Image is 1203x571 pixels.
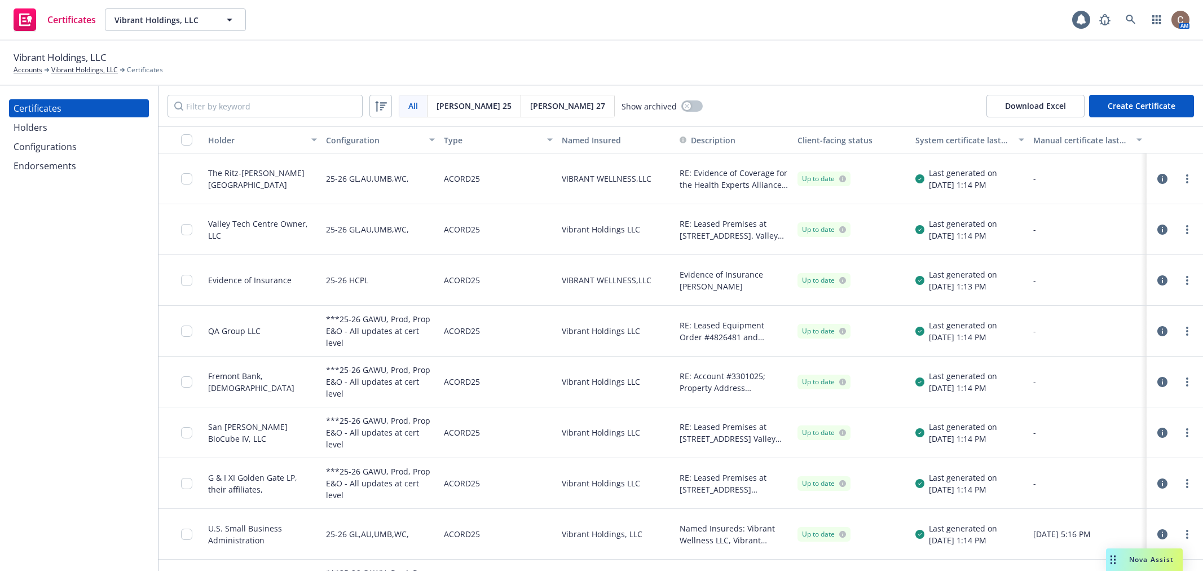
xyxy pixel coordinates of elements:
div: - [1033,477,1142,489]
input: Toggle Row Selected [181,427,192,438]
div: [DATE] 1:14 PM [929,179,997,191]
a: Configurations [9,138,149,156]
span: All [408,100,418,112]
button: Holder [204,126,321,153]
div: - [1033,173,1142,185]
div: ACORD25 [444,262,480,298]
div: [DATE] 1:14 PM [929,534,997,546]
button: Type [439,126,557,153]
div: [DATE] 1:13 PM [929,280,997,292]
div: Last generated on [929,319,997,331]
div: Up to date [802,529,846,539]
button: RE: Leased Premises at [STREET_ADDRESS] Valley Tech Centre Owner, LLC; San [PERSON_NAME] Bio Cube... [680,421,788,445]
button: RE: Account #3301025; Property Address [STREET_ADDRESS] Fremont Bank, ISAOA its successors and/or... [680,370,788,394]
span: [PERSON_NAME] 25 [437,100,512,112]
input: Toggle Row Selected [181,529,192,540]
span: Vibrant Holdings, LLC [14,50,107,65]
input: Toggle Row Selected [181,173,192,185]
button: Named Insured [557,126,675,153]
a: more [1180,528,1194,541]
div: Vibrant Holdings LLC [557,458,675,509]
input: Toggle Row Selected [181,376,192,388]
div: Last generated on [929,167,997,179]
a: Search [1120,8,1142,31]
div: Last generated on [929,269,997,280]
span: Named Insureds: Vibrant Wellness LLC, Vibrant America LLC, Vibrant Sciences LLC, Vibrant Genomics... [680,522,788,546]
div: QA Group LLC [208,325,261,337]
a: Switch app [1145,8,1168,31]
div: ***25-26 GAWU, Prod, Prop E&O - All updates at cert level [326,363,435,400]
input: Toggle Row Selected [181,326,192,337]
div: Up to date [802,225,846,235]
a: more [1180,172,1194,186]
div: Vibrant Holdings LLC [557,407,675,458]
div: Named Insured [562,134,671,146]
button: Vibrant Holdings, LLC [105,8,246,31]
a: Endorsements [9,157,149,175]
div: Up to date [802,478,846,489]
div: Client-facing status [797,134,906,146]
button: RE: Leased Premises at [STREET_ADDRESS][PERSON_NAME] G & I XI Golden Gate LP, their affiliates, s... [680,472,788,495]
div: Endorsements [14,157,76,175]
div: 25-26 GL,AU,UMB,WC, [326,211,409,248]
div: Configuration [326,134,422,146]
div: Last generated on [929,370,997,382]
button: Nova Assist [1106,548,1183,571]
span: Show archived [622,100,677,112]
div: Up to date [802,428,846,438]
div: [DATE] 5:16 PM [1033,528,1142,540]
div: Vibrant Holdings, LLC [557,509,675,560]
span: Vibrant Holdings, LLC [114,14,212,26]
button: System certificate last generated [911,126,1029,153]
div: Type [444,134,540,146]
button: Description [680,134,735,146]
div: Up to date [802,326,846,336]
button: RE: Leased Equipment Order #4826481 and 4824133 for lease FC-0001131 QA Group LLC is included as ... [680,319,788,343]
div: U.S. Small Business Administration [208,522,317,546]
div: - [1033,223,1142,235]
div: ACORD25 [444,313,480,349]
span: [PERSON_NAME] 27 [530,100,605,112]
a: more [1180,375,1194,389]
div: San [PERSON_NAME] BioCube IV, LLC [208,421,317,445]
span: Certificates [127,65,163,75]
div: VIBRANT WELLNESS,LLC [557,153,675,204]
div: ***25-26 GAWU, Prod, Prop E&O - All updates at cert level [326,465,435,502]
input: Select all [181,134,192,146]
button: Client-facing status [793,126,911,153]
div: - [1033,376,1142,388]
div: [DATE] 1:14 PM [929,230,997,241]
button: Configuration [321,126,439,153]
div: Last generated on [929,472,997,484]
input: Toggle Row Selected [181,478,192,489]
div: Certificates [14,99,61,117]
a: Holders [9,118,149,137]
button: RE: Evidence of Coverage for the Health Experts Alliance on [DATE]–[DATE], at the [GEOGRAPHIC_DAT... [680,167,788,191]
div: Last generated on [929,218,997,230]
div: - [1033,325,1142,337]
div: Last generated on [929,421,997,433]
a: more [1180,274,1194,287]
div: Holders [14,118,47,137]
button: Download Excel [986,95,1085,117]
div: 25-26 GL,AU,UMB,WC, [326,516,409,552]
div: Configurations [14,138,77,156]
input: Toggle Row Selected [181,275,192,286]
div: ACORD25 [444,160,480,197]
div: VIBRANT WELLNESS,LLC [557,255,675,306]
button: RE: Leased Premises at [STREET_ADDRESS]. Valley Tech Centre Owner, LLC, a [US_STATE] limited liab... [680,218,788,241]
div: System certificate last generated [915,134,1012,146]
a: Vibrant Holdings, LLC [51,65,118,75]
div: Up to date [802,174,846,184]
a: Report a Bug [1094,8,1116,31]
a: Accounts [14,65,42,75]
div: Up to date [802,275,846,285]
div: G & I XI Golden Gate LP, their affiliates, [208,472,317,495]
div: Manual certificate last generated [1033,134,1130,146]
